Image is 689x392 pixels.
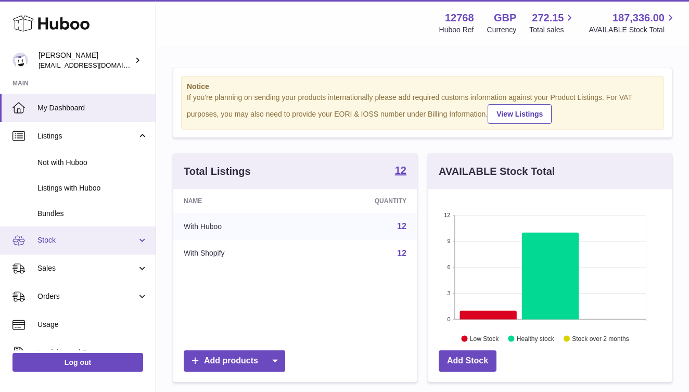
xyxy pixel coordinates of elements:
a: 187,336.00 AVAILABLE Stock Total [589,11,677,35]
a: 272.15 Total sales [529,11,576,35]
span: Total sales [529,25,576,35]
span: AVAILABLE Stock Total [589,25,677,35]
td: With Shopify [173,240,304,267]
a: Log out [12,353,143,372]
text: Low Stock [470,335,499,342]
div: Huboo Ref [439,25,474,35]
span: [EMAIL_ADDRESS][DOMAIN_NAME] [39,61,153,69]
span: Orders [37,292,137,301]
text: 0 [447,316,450,322]
div: Currency [487,25,517,35]
span: Stock [37,235,137,245]
text: 12 [444,212,450,218]
a: Add Stock [439,350,496,372]
th: Name [173,189,304,213]
text: Stock over 2 months [572,335,629,342]
strong: 12768 [445,11,474,25]
span: Bundles [37,209,148,219]
a: Add products [184,350,285,372]
span: 272.15 [532,11,564,25]
img: info@mannox.co.uk [12,53,28,68]
strong: Notice [187,82,658,92]
strong: 12 [395,165,406,175]
span: Sales [37,263,137,273]
text: 3 [447,290,450,296]
a: 12 [397,249,406,258]
span: My Dashboard [37,103,148,113]
span: 187,336.00 [613,11,665,25]
span: Usage [37,320,148,330]
text: Healthy stock [517,335,555,342]
td: With Huboo [173,213,304,240]
h3: AVAILABLE Stock Total [439,165,555,179]
span: Not with Huboo [37,158,148,168]
text: 9 [447,238,450,244]
strong: GBP [494,11,516,25]
span: Listings [37,131,137,141]
div: [PERSON_NAME] [39,50,132,70]
a: View Listings [488,104,552,124]
h3: Total Listings [184,165,251,179]
text: 6 [447,264,450,270]
div: If you're planning on sending your products internationally please add required customs informati... [187,93,658,124]
a: 12 [397,222,406,231]
span: Invoicing and Payments [37,348,137,358]
span: Listings with Huboo [37,183,148,193]
th: Quantity [304,189,417,213]
a: 12 [395,165,406,178]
